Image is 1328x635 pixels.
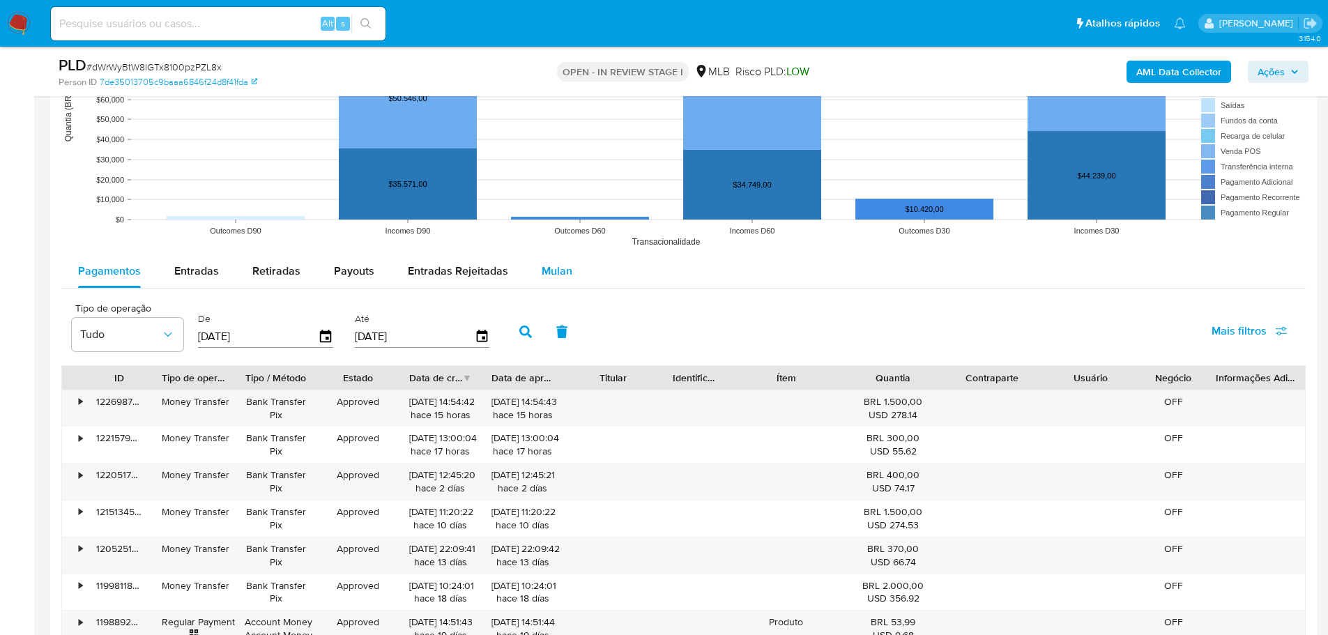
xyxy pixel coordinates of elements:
[694,64,730,79] div: MLB
[1303,16,1318,31] a: Sair
[351,14,380,33] button: search-icon
[1258,61,1285,83] span: Ações
[59,54,86,76] b: PLD
[1174,17,1186,29] a: Notificações
[1219,17,1298,30] p: lucas.portella@mercadolivre.com
[1085,16,1160,31] span: Atalhos rápidos
[59,76,97,89] b: Person ID
[86,60,222,74] span: # dWrWyBtW8IGTx8100pzPZL8x
[735,64,809,79] span: Risco PLD:
[1136,61,1221,83] b: AML Data Collector
[1299,33,1321,44] span: 3.154.0
[1248,61,1308,83] button: Ações
[341,17,345,30] span: s
[100,76,257,89] a: 7de35013705c9baaa6846f24d8f41fda
[786,63,809,79] span: LOW
[557,62,689,82] p: OPEN - IN REVIEW STAGE I
[322,17,333,30] span: Alt
[51,15,386,33] input: Pesquise usuários ou casos...
[1127,61,1231,83] button: AML Data Collector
